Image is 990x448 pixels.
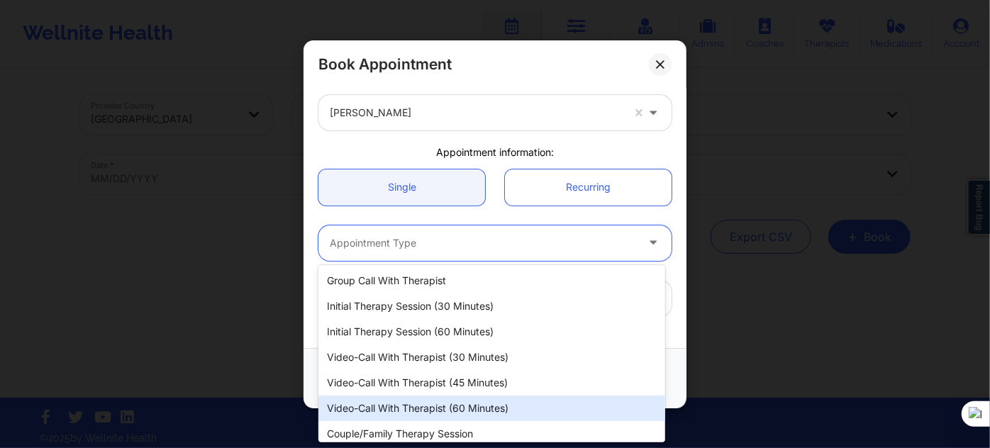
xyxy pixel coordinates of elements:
div: Initial Therapy Session (30 minutes) [318,293,665,319]
div: Video-Call with Therapist (30 minutes) [318,345,665,370]
div: Group Call with Therapist [318,268,665,293]
a: Single [318,169,485,205]
div: Video-Call with Therapist (45 minutes) [318,370,665,396]
h2: Book Appointment [318,55,452,74]
div: Patient information: [308,330,682,345]
div: Video-Call with Therapist (60 minutes) [318,396,665,421]
div: Initial Therapy Session (60 minutes) [318,319,665,345]
a: Recurring [505,169,672,205]
div: Couple/Family Therapy Session [318,421,665,447]
div: Appointment information: [308,145,682,159]
div: [PERSON_NAME] [330,95,622,130]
